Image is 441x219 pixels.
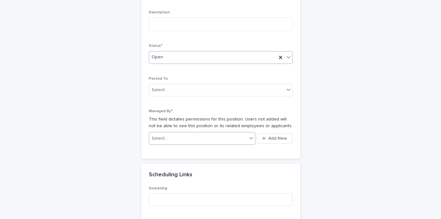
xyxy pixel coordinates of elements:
span: Description [149,11,170,14]
span: Open [152,54,163,61]
p: This field dictates permissions for this position. Users not added will not be able to see this p... [149,116,293,129]
button: Add New [257,133,292,143]
div: Select... [152,135,168,142]
span: Add New [268,136,287,141]
div: Select... [152,87,168,93]
h2: Scheduling Links [149,172,192,179]
span: Status [149,44,162,48]
span: Posted To [149,77,168,81]
span: Screening [149,186,167,190]
span: Managed By [149,109,173,113]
